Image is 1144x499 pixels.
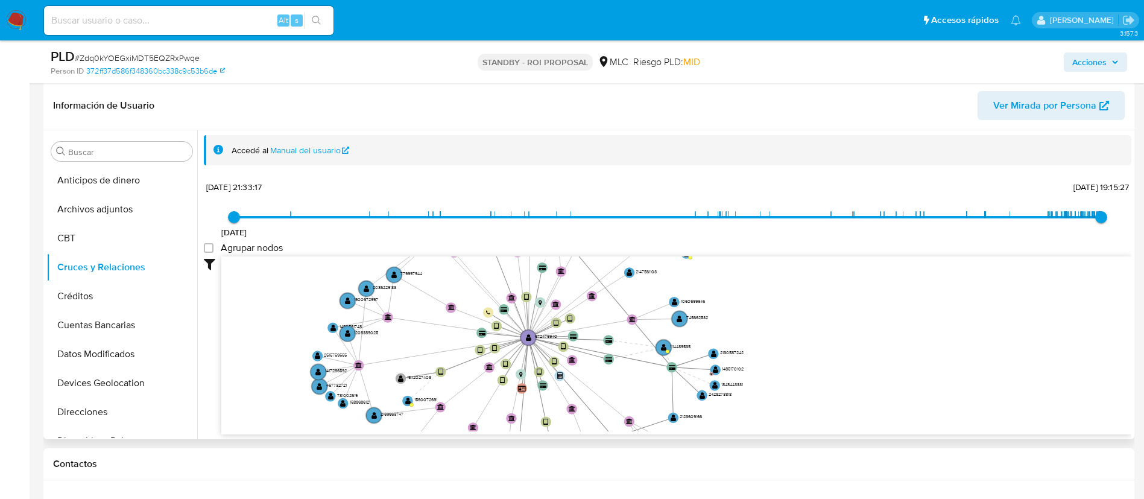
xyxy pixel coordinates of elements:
text:  [672,298,677,306]
text:  [518,384,526,392]
text:  [561,343,566,351]
a: Manual del usuario [270,145,350,156]
text:  [470,424,476,431]
span: Accedé al [232,145,268,156]
text: 1208389025 [354,329,379,336]
text:  [552,301,559,308]
text:  [437,404,444,410]
h1: Información de Usuario [53,100,154,112]
text:  [492,345,497,352]
text:  [494,322,499,330]
text:  [448,304,455,311]
text:  [355,361,362,368]
span: Acciones [1072,52,1107,72]
text:  [479,331,485,335]
button: Direcciones [46,398,197,427]
text:  [626,418,633,424]
text:  [385,314,391,320]
a: Notificaciones [1011,15,1021,25]
text:  [438,368,443,376]
a: Salir [1122,14,1135,27]
text:  [540,383,546,388]
text: 457732721 [326,382,347,389]
text: 1417286592 [325,367,347,374]
text: 1560072691 [414,396,437,403]
input: Buscar usuario o caso... [44,13,333,28]
text: 672475940 [535,333,557,340]
button: Anticipos de dinero [46,166,197,195]
text: 1480591748 [340,323,362,330]
span: [DATE] 19:15:27 [1073,181,1129,193]
span: Ver Mirada por Persona [993,91,1096,120]
button: Datos Modificados [46,340,197,369]
text:  [391,271,397,279]
text:  [315,367,321,375]
text: 1900672997 [354,296,378,303]
text:  [526,334,531,342]
text:  [712,381,718,389]
button: Cruces y Relaciones [46,253,197,282]
text:  [315,352,320,360]
text: 2515759555 [324,352,347,358]
text:  [539,300,542,305]
text: 781002619 [337,392,358,398]
text:  [539,265,546,270]
text:  [478,346,482,354]
button: Ver Mirada por Persona [978,91,1125,120]
button: Archivos adjuntos [46,195,197,224]
button: CBT [46,224,197,253]
text:  [345,329,350,337]
text:  [661,343,666,351]
input: Agrupar nodos [204,243,213,253]
text:  [713,366,718,373]
b: PLD [51,46,75,66]
text:  [711,349,716,357]
text:  [589,292,595,299]
text:  [508,294,515,301]
text:  [398,374,403,382]
text: 2123609166 [680,413,703,420]
text: 1060599946 [681,297,706,304]
text: 2147561103 [636,268,657,275]
text:  [567,314,572,322]
span: [DATE] [221,226,247,238]
text:  [700,391,705,399]
text: 1114489535 [670,343,691,350]
span: s [295,14,299,26]
text:  [345,296,350,304]
text:  [677,314,682,322]
text: 2130587242 [720,349,744,356]
text:  [503,360,508,368]
button: Devices Geolocation [46,369,197,398]
text: 2428273818 [709,391,732,398]
text:  [558,268,564,275]
text:  [501,307,507,312]
div: MLC [598,56,628,69]
text:  [569,405,575,412]
text: 1542027408 [407,374,431,381]
text:  [554,319,558,327]
text:  [486,364,493,370]
text: 2159669747 [381,411,403,418]
text:  [570,334,577,338]
text:  [500,377,505,384]
a: 372ff37d586f348360bc338c9c53b6de [86,66,225,77]
text:  [552,358,557,366]
input: Buscar [68,147,188,157]
p: valentina.fiuri@mercadolibre.com [1050,14,1118,26]
span: Accesos rápidos [931,14,999,27]
text: 1848443331 [721,381,743,388]
text:  [569,357,575,363]
span: [DATE] 21:33:17 [206,181,262,193]
span: Riesgo PLD: [633,56,700,69]
text:  [317,382,322,390]
text:  [328,392,333,400]
text: 1485170102 [722,366,744,372]
text:  [629,316,636,322]
text:  [524,293,529,301]
button: Créditos [46,282,197,311]
button: search-icon [304,12,329,29]
span: Agrupar nodos [221,242,283,254]
text:  [605,357,612,362]
button: Acciones [1064,52,1127,72]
